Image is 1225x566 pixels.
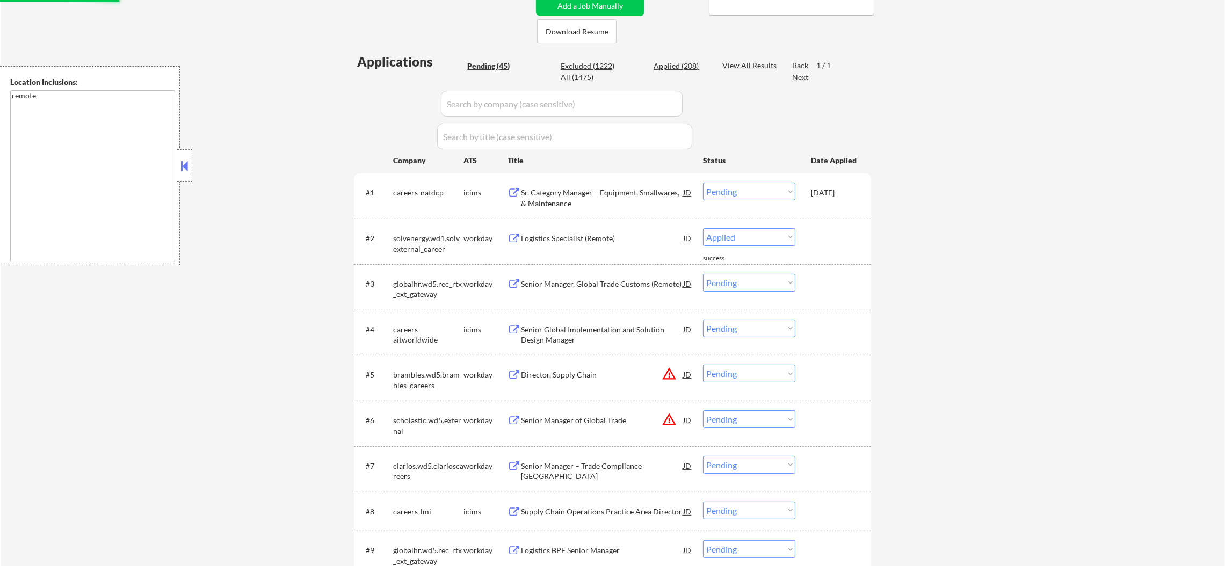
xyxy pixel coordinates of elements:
div: #6 [366,415,385,426]
div: workday [463,233,508,244]
div: Company [393,155,463,166]
div: ATS [463,155,508,166]
div: [DATE] [811,187,858,198]
div: JD [682,320,693,339]
div: #4 [366,324,385,335]
div: careers-lmi [393,506,463,517]
div: Logistics BPE Senior Manager [521,545,683,556]
div: brambles.wd5.brambles_careers [393,369,463,390]
div: 1 / 1 [816,60,841,71]
div: Title [508,155,693,166]
div: Logistics Specialist (Remote) [521,233,683,244]
div: workday [463,369,508,380]
input: Search by title (case sensitive) [437,124,692,149]
div: Senior Manager, Global Trade Customs (Remote) [521,279,683,289]
div: JD [682,365,693,384]
div: #3 [366,279,385,289]
div: Applied (208) [654,61,707,71]
div: #1 [366,187,385,198]
div: JD [682,228,693,248]
div: View All Results [722,60,780,71]
div: JD [682,274,693,293]
div: workday [463,461,508,471]
div: Senior Manager – Trade Compliance [GEOGRAPHIC_DATA] [521,461,683,482]
input: Search by company (case sensitive) [441,91,683,117]
div: globalhr.wd5.rec_rtx_ext_gateway [393,279,463,300]
div: Location Inclusions: [10,77,176,88]
div: solvenergy.wd1.solv_external_career [393,233,463,254]
button: warning_amber [662,366,677,381]
div: Director, Supply Chain [521,369,683,380]
div: careers-aitworldwide [393,324,463,345]
button: Download Resume [537,19,617,43]
div: workday [463,279,508,289]
div: #2 [366,233,385,244]
button: warning_amber [662,412,677,427]
div: JD [682,410,693,430]
div: All (1475) [561,72,614,83]
div: JD [682,540,693,560]
div: #8 [366,506,385,517]
div: success [703,254,746,263]
div: Pending (45) [467,61,521,71]
div: Senior Global Implementation and Solution Design Manager [521,324,683,345]
div: JD [682,183,693,202]
div: Next [792,72,809,83]
div: clarios.wd5.clarioscareers [393,461,463,482]
div: #7 [366,461,385,471]
div: icims [463,324,508,335]
div: scholastic.wd5.external [393,415,463,436]
div: Back [792,60,809,71]
div: icims [463,187,508,198]
div: Supply Chain Operations Practice Area Director [521,506,683,517]
div: globalhr.wd5.rec_rtx_ext_gateway [393,545,463,566]
div: Status [703,150,795,170]
div: careers-natdcp [393,187,463,198]
div: Applications [357,55,463,68]
div: workday [463,415,508,426]
div: Senior Manager of Global Trade [521,415,683,426]
div: icims [463,506,508,517]
div: JD [682,456,693,475]
div: JD [682,502,693,521]
div: #9 [366,545,385,556]
div: Date Applied [811,155,858,166]
div: #5 [366,369,385,380]
div: Excluded (1222) [561,61,614,71]
div: workday [463,545,508,556]
div: Sr. Category Manager – Equipment, Smallwares, & Maintenance [521,187,683,208]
